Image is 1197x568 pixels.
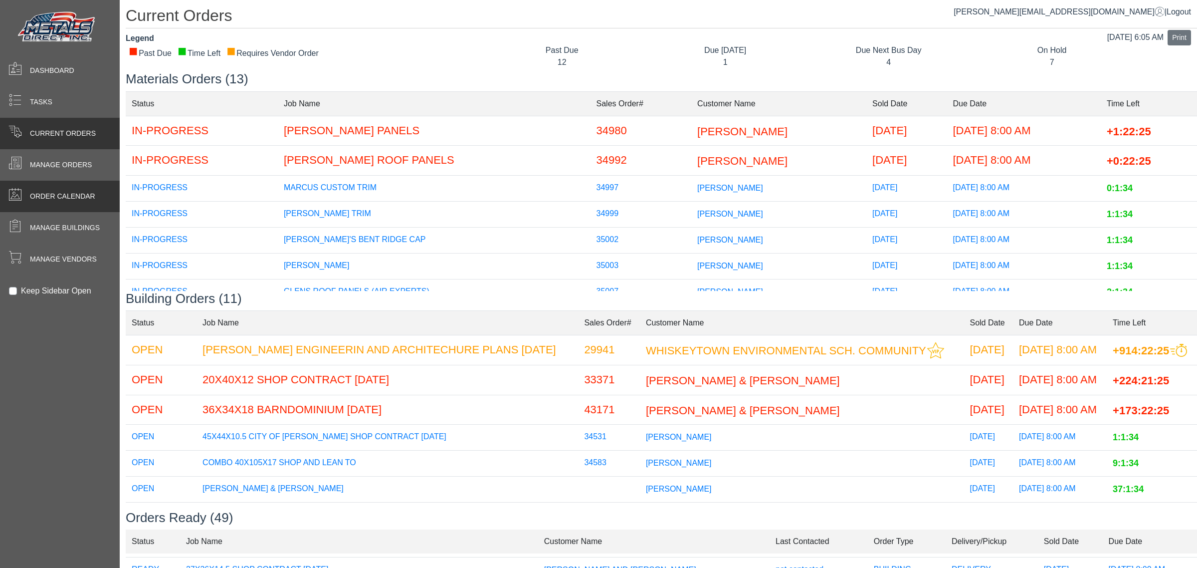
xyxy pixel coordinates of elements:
span: [PERSON_NAME] [697,287,763,296]
span: +914:22:25 [1113,344,1169,356]
td: [DATE] [866,253,947,279]
button: Print [1168,30,1191,45]
td: Time Left [1101,91,1197,116]
span: [DATE] 6:05 AM [1107,33,1164,41]
div: Past Due [488,44,636,56]
td: IN-PROGRESS [126,279,278,305]
strong: Legend [126,34,154,42]
td: [DATE] [964,451,1012,477]
div: Time Left [178,47,220,59]
td: 34531 [578,425,640,451]
span: [PERSON_NAME] & [PERSON_NAME] [646,374,840,387]
div: ■ [226,47,235,54]
td: Customer Name [640,310,964,335]
td: [DATE] [964,477,1012,503]
span: 2:1:34 [1107,287,1133,297]
td: 34999 [591,201,692,227]
a: [PERSON_NAME][EMAIL_ADDRESS][DOMAIN_NAME] [954,7,1165,16]
span: Manage Buildings [30,223,100,233]
td: OPEN [126,395,197,425]
span: Manage Vendors [30,254,97,265]
span: Logout [1167,7,1191,16]
td: [DATE] [866,227,947,253]
span: [PERSON_NAME] [697,125,788,137]
div: | [954,6,1191,18]
td: [DATE] 8:00 AM [947,253,1101,279]
span: 37:1:34 [1113,484,1144,494]
td: [DATE] 8:00 AM [947,116,1101,146]
td: 45X44X10.5 CITY OF [PERSON_NAME] SHOP CONTRACT [DATE] [197,425,578,451]
td: Due Date [1013,310,1107,335]
td: [DATE] 8:00 AM [1013,425,1107,451]
span: [PERSON_NAME] [697,184,763,192]
td: 34992 [591,146,692,176]
td: OPEN [126,503,197,529]
span: [PERSON_NAME] [697,155,788,167]
td: 34801 [578,503,640,529]
td: 34980 [591,116,692,146]
span: 1:1:34 [1113,432,1139,442]
td: IN-PROGRESS [126,253,278,279]
span: +1:22:25 [1107,125,1151,137]
td: 35003 [591,253,692,279]
img: This order should be prioritized [1170,344,1187,357]
td: [DATE] 8:00 AM [1013,503,1107,529]
td: [DATE] [964,503,1012,529]
h3: Materials Orders (13) [126,71,1197,87]
span: 9:1:34 [1113,458,1139,468]
td: [DATE] 8:00 AM [947,175,1101,201]
span: Tasks [30,97,52,107]
img: Metals Direct Inc Logo [15,9,100,46]
span: +173:22:25 [1113,404,1169,416]
td: [PERSON_NAME] TRIM [278,201,591,227]
h1: Current Orders [126,6,1197,28]
td: 35002 [591,227,692,253]
td: 34583 [578,451,640,477]
span: +0:22:25 [1107,155,1151,167]
span: Dashboard [30,65,74,76]
td: Customer Name [691,91,866,116]
td: IN-PROGRESS [126,227,278,253]
td: Time Left [1107,310,1197,335]
h3: Building Orders (11) [126,291,1197,306]
span: 1:1:34 [1107,235,1133,245]
span: Manage Orders [30,160,92,170]
span: [PERSON_NAME] [697,210,763,218]
td: Sales Order# [578,310,640,335]
td: Order Type [868,529,946,554]
td: [DATE] 8:00 AM [1013,335,1107,365]
div: 7 [978,56,1126,68]
td: 33371 [578,365,640,395]
td: 29941 [578,335,640,365]
td: Sold Date [964,310,1012,335]
td: Status [126,310,197,335]
td: Sold Date [1038,529,1103,554]
td: Due Date [1103,529,1197,554]
td: 20X40X12 SHOP CONTRACT [DATE] [197,365,578,395]
span: Current Orders [30,128,96,139]
td: [DATE] 8:00 AM [1013,477,1107,503]
div: Requires Vendor Order [226,47,319,59]
td: 36X34X18 BARNDOMINIUM [DATE] [197,395,578,425]
td: [DATE] 8:00 AM [1013,365,1107,395]
td: Status [126,91,278,116]
td: GLENS ROOF PANELS (AIR EXPERTS) [278,279,591,305]
td: [DATE] 8:00 AM [947,146,1101,176]
div: 1 [651,56,799,68]
td: [PERSON_NAME]'S BENT RIDGE CAP [278,227,591,253]
span: +224:21:25 [1113,374,1169,387]
td: [DATE] [866,201,947,227]
td: [PERSON_NAME] PANELS [278,116,591,146]
td: Job Name [197,310,578,335]
td: OPEN [126,365,197,395]
td: [PERSON_NAME] [278,253,591,279]
td: Due Date [947,91,1101,116]
td: 34997 [591,175,692,201]
span: [PERSON_NAME] [646,485,712,493]
div: 4 [814,56,963,68]
td: Last Contacted [770,529,868,554]
span: 1:1:34 [1107,261,1133,271]
td: [DATE] [964,335,1012,365]
span: [PERSON_NAME] & [PERSON_NAME] [646,404,840,416]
